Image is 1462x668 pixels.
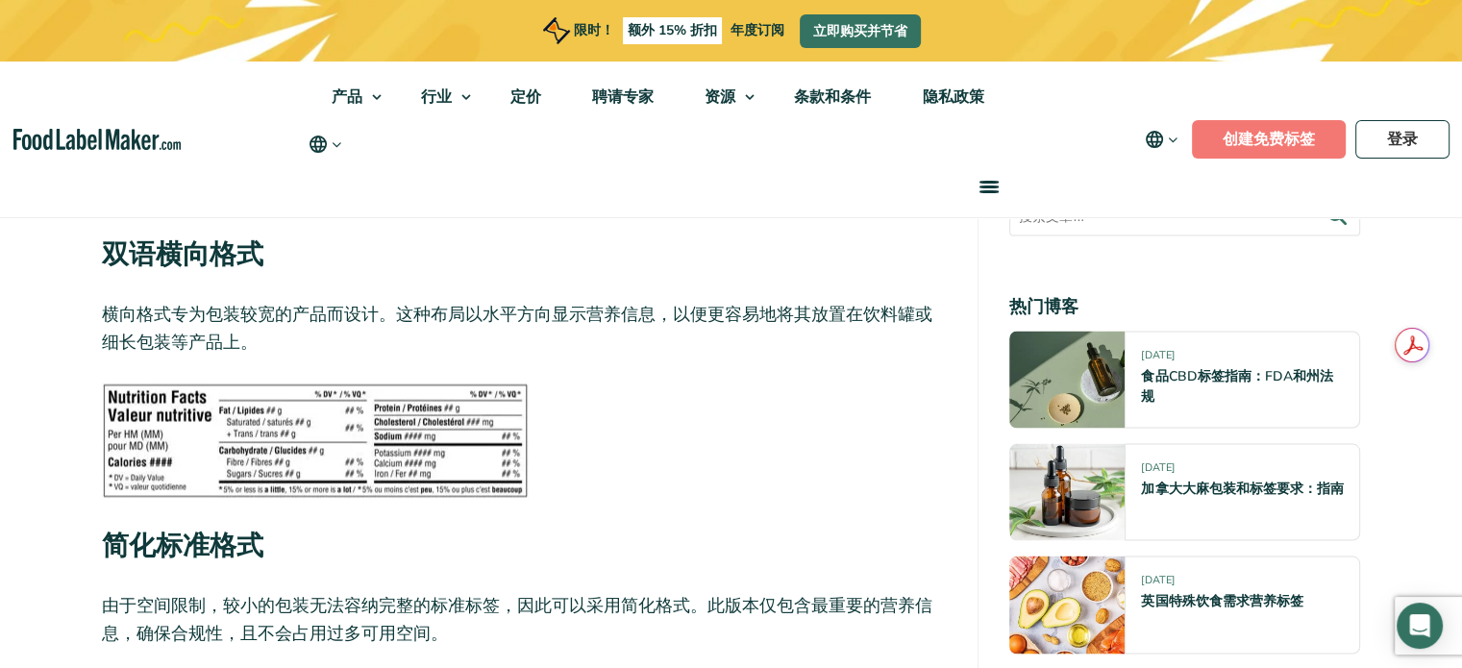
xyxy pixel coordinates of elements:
[813,22,907,40] font: 立即购买并节省
[510,87,541,108] font: 定价
[1192,120,1346,159] a: 创建免费标签
[794,87,871,108] font: 条款和条件
[1141,573,1174,587] font: [DATE]
[769,62,892,133] a: 条款和条件
[1223,129,1315,150] font: 创建免费标签
[1009,294,1078,317] font: 热门博客
[628,21,717,39] font: 额外 15% 折扣
[1141,459,1174,474] font: [DATE]
[102,593,932,644] font: 由于空间限制，较小的包装无法容纳完整的标准标签，因此可以采用简化格式。此版本仅包含最重要的营养信息，确保合规性，且不会占用过多可用空间。
[1355,120,1450,159] a: 登录
[332,87,362,108] font: 产品
[421,87,452,108] font: 行业
[592,87,654,108] font: 聘请专家
[102,383,529,498] img: 黑白双语横向格式营养标签，营养信息以英语和法语并排显示。
[396,62,481,133] a: 行业
[567,62,675,133] a: 聘请专家
[307,62,391,133] a: 产品
[705,87,735,108] font: 资源
[102,302,932,353] font: 横向格式专为包装较宽的产品而设计。这种布局以水平方向显示营养信息，以便更容易地将其放置在饮料罐或细长包装等产品上。
[897,62,1004,133] a: 隐私政策
[485,62,562,133] a: 定价
[731,21,784,39] font: 年度订阅
[1141,479,1343,497] a: 加拿大大麻包装和标签要求：指南
[800,14,921,48] a: 立即购买并节省
[956,156,1018,217] a: 菜单
[1141,347,1174,361] font: [DATE]
[1387,129,1418,150] font: 登录
[1141,592,1302,610] a: 英国特殊饮食需求营养标签
[102,235,263,272] font: 双语横向格式
[574,21,614,39] font: 限时！
[1397,603,1443,649] div: 打开 Intercom Messenger
[922,87,983,108] font: 隐私政策
[680,62,764,133] a: 资源
[1141,366,1332,405] a: 食品CBD标签指南：FDA和州法规
[102,527,263,563] font: 简化标准格式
